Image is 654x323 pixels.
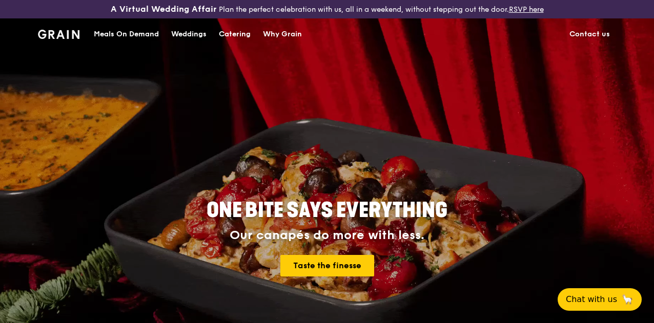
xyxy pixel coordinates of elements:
span: ONE BITE SAYS EVERYTHING [207,198,447,223]
a: Why Grain [257,19,308,50]
span: 🦙 [621,293,633,306]
div: Our canapés do more with less. [142,228,512,243]
span: Chat with us [566,293,617,306]
a: Taste the finesse [280,255,374,276]
a: RSVP here [509,5,544,14]
h3: A Virtual Wedding Affair [111,4,217,14]
a: Catering [213,19,257,50]
img: Grain [38,30,79,39]
div: Why Grain [263,19,302,50]
div: Meals On Demand [94,19,159,50]
a: Contact us [563,19,616,50]
a: GrainGrain [38,18,79,49]
div: Weddings [171,19,207,50]
button: Chat with us🦙 [558,288,642,311]
div: Catering [219,19,251,50]
div: Plan the perfect celebration with us, all in a weekend, without stepping out the door. [109,4,545,14]
a: Weddings [165,19,213,50]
